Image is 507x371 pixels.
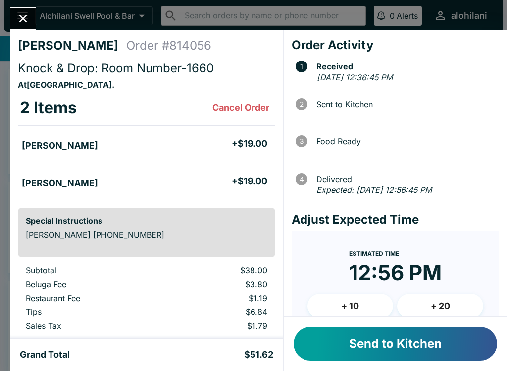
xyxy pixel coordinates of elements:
[349,250,399,257] span: Estimated Time
[316,185,432,195] em: Expected: [DATE] 12:56:45 PM
[170,293,267,303] p: $1.19
[170,321,267,331] p: $1.79
[18,61,214,75] span: Knock & Drop: Room Number-1660
[294,327,497,361] button: Send to Kitchen
[22,177,98,189] h5: [PERSON_NAME]
[300,137,304,145] text: 3
[208,98,273,118] button: Cancel Order
[26,265,154,275] p: Subtotal
[299,175,304,183] text: 4
[307,294,394,318] button: + 10
[170,307,267,317] p: $6.84
[311,62,499,71] span: Received
[170,279,267,289] p: $3.80
[292,38,499,53] h4: Order Activity
[292,212,499,227] h4: Adjust Expected Time
[18,90,275,200] table: orders table
[20,98,77,118] h3: 2 Items
[300,62,303,70] text: 1
[26,279,154,289] p: Beluga Fee
[300,100,304,108] text: 2
[26,216,267,226] h6: Special Instructions
[26,321,154,331] p: Sales Tax
[170,265,267,275] p: $38.00
[22,140,98,152] h5: [PERSON_NAME]
[349,260,442,286] time: 12:56 PM
[397,294,483,318] button: + 20
[20,349,70,361] h5: Grand Total
[317,72,393,82] em: [DATE] 12:36:45 PM
[26,307,154,317] p: Tips
[126,38,211,53] h4: Order # 814056
[18,38,126,53] h4: [PERSON_NAME]
[232,175,267,187] h5: + $19.00
[18,265,275,335] table: orders table
[26,293,154,303] p: Restaurant Fee
[26,230,267,240] p: [PERSON_NAME] [PHONE_NUMBER]
[18,80,114,90] strong: At [GEOGRAPHIC_DATA] .
[244,349,273,361] h5: $51.62
[311,137,499,146] span: Food Ready
[311,175,499,184] span: Delivered
[10,8,36,29] button: Close
[232,138,267,150] h5: + $19.00
[311,100,499,109] span: Sent to Kitchen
